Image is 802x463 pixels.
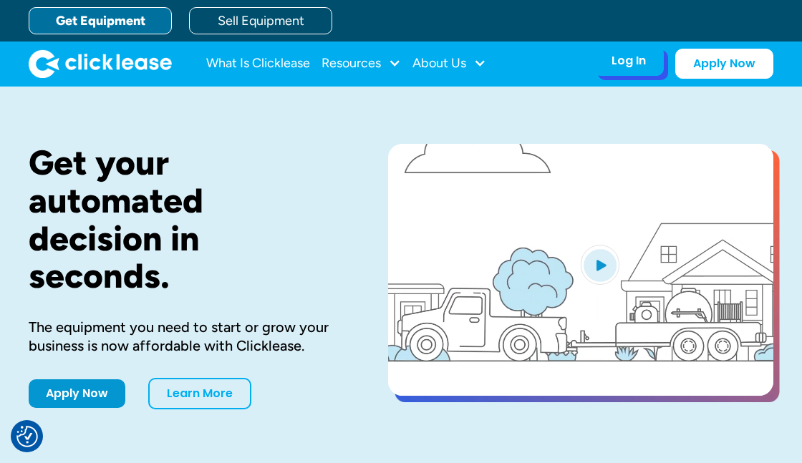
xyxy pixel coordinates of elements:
a: Sell Equipment [189,7,332,34]
img: Clicklease logo [29,49,172,78]
div: Log In [612,54,646,68]
a: Get Equipment [29,7,172,34]
h1: Get your automated decision in seconds. [29,144,342,295]
div: About Us [412,49,486,78]
a: Apply Now [675,49,773,79]
div: The equipment you need to start or grow your business is now affordable with Clicklease. [29,318,342,355]
div: Resources [322,49,401,78]
a: Apply Now [29,379,125,408]
img: Revisit consent button [16,426,38,447]
a: Learn More [148,378,251,409]
a: What Is Clicklease [206,49,310,78]
img: Blue play button logo on a light blue circular background [581,245,619,285]
a: open lightbox [388,144,773,396]
a: home [29,49,172,78]
button: Consent Preferences [16,426,38,447]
